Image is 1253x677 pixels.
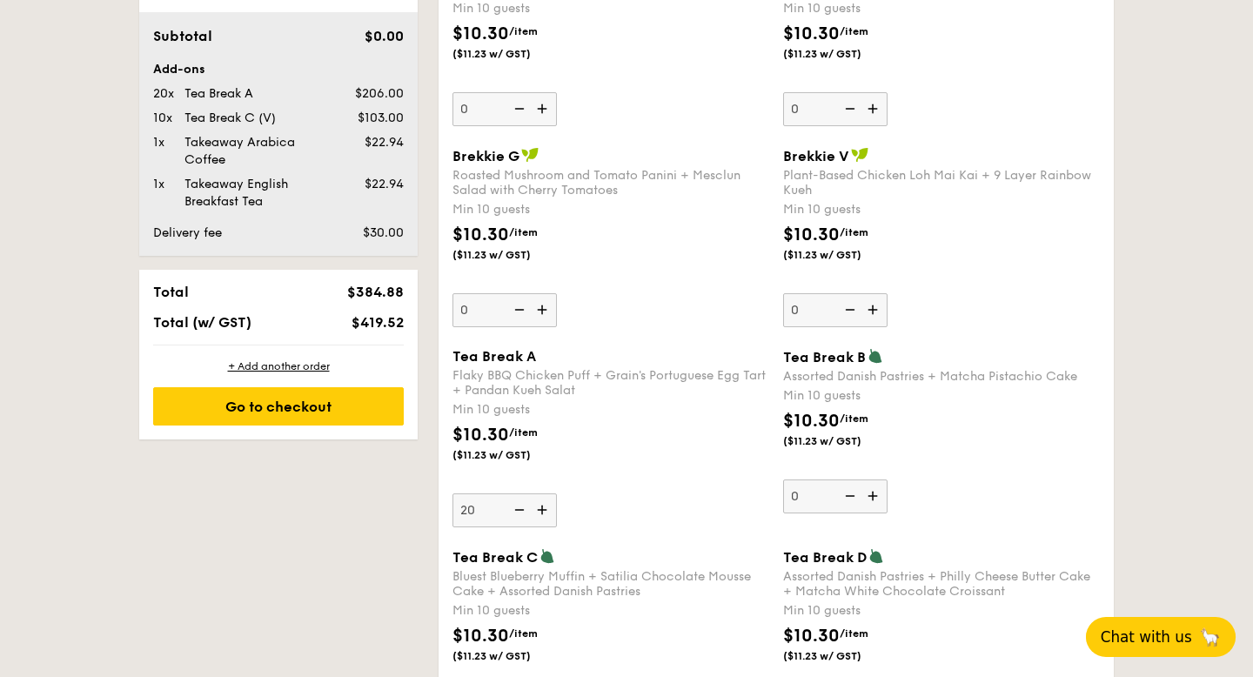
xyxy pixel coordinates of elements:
div: Assorted Danish Pastries + Matcha Pistachio Cake [783,369,1100,384]
div: Go to checkout [153,387,404,426]
span: ($11.23 w/ GST) [783,649,901,663]
div: 20x [146,85,178,103]
div: Roasted Mushroom and Tomato Panini + Mesclun Salad with Cherry Tomatoes [452,168,769,198]
div: Plant-Based Chicken Loh Mai Kai + 9 Layer Rainbow Kueh [783,168,1100,198]
span: Subtotal [153,28,212,44]
span: $384.88 [347,284,404,300]
span: Tea Break A [452,348,536,365]
span: Brekkie G [452,148,519,164]
span: $103.00 [358,111,404,125]
span: /item [509,627,538,640]
div: Tea Break A [178,85,336,103]
span: ($11.23 w/ GST) [452,248,571,262]
span: Delivery fee [153,225,222,240]
span: $22.94 [365,135,404,150]
img: icon-add.58712e84.svg [861,479,888,513]
img: icon-reduce.1d2dbef1.svg [505,493,531,526]
div: Tea Break C (V) [178,110,336,127]
span: Total [153,284,189,300]
span: /item [840,412,868,425]
span: $30.00 [363,225,404,240]
img: icon-add.58712e84.svg [531,293,557,326]
span: Tea Break B [783,349,866,365]
div: Takeaway Arabica Coffee [178,134,336,169]
span: $10.30 [783,23,840,44]
span: /item [509,226,538,238]
span: /item [509,25,538,37]
div: 10x [146,110,178,127]
span: ($11.23 w/ GST) [452,649,571,663]
div: 1x [146,176,178,193]
span: Brekkie V [783,148,849,164]
button: Chat with us🦙 [1086,617,1236,657]
img: icon-vegetarian.fe4039eb.svg [539,548,555,564]
span: Chat with us [1101,628,1192,646]
input: Tea Break BAssorted Danish Pastries + Matcha Pistachio CakeMin 10 guests$10.30/item($11.23 w/ GST) [783,479,888,513]
div: Bluest Blueberry Muffin + Satilia Chocolate Mousse Cake + Assorted Danish Pastries [452,569,769,599]
img: icon-add.58712e84.svg [531,92,557,125]
img: icon-add.58712e84.svg [531,493,557,526]
div: Add-ons [153,61,404,78]
input: Tea Break AFlaky BBQ Chicken Puff + Grain's Portuguese Egg Tart + Pandan Kueh SalatMin 10 guests$... [452,493,557,527]
img: icon-reduce.1d2dbef1.svg [505,293,531,326]
div: Flaky BBQ Chicken Puff + Grain's Portuguese Egg Tart + Pandan Kueh Salat [452,368,769,398]
span: ($11.23 w/ GST) [783,248,901,262]
div: 1x [146,134,178,151]
img: icon-reduce.1d2dbef1.svg [505,92,531,125]
span: ($11.23 w/ GST) [783,434,901,448]
span: /item [509,426,538,439]
span: Total (w/ GST) [153,314,251,331]
span: $10.30 [452,225,509,245]
span: /item [840,627,868,640]
img: icon-vegetarian.fe4039eb.svg [868,548,884,564]
span: /item [840,25,868,37]
img: icon-add.58712e84.svg [861,293,888,326]
img: icon-vegan.f8ff3823.svg [851,147,868,163]
span: $10.30 [783,411,840,432]
img: icon-add.58712e84.svg [861,92,888,125]
div: Assorted Danish Pastries + Philly Cheese Butter Cake + Matcha White Chocolate Croissant [783,569,1100,599]
img: icon-vegetarian.fe4039eb.svg [868,348,883,364]
img: icon-reduce.1d2dbef1.svg [835,92,861,125]
span: $10.30 [452,23,509,44]
img: icon-reduce.1d2dbef1.svg [835,293,861,326]
span: /item [840,226,868,238]
div: Min 10 guests [783,201,1100,218]
span: ($11.23 w/ GST) [452,47,571,61]
div: Takeaway English Breakfast Tea [178,176,336,211]
span: Tea Break D [783,549,867,566]
div: Min 10 guests [452,401,769,419]
span: $22.94 [365,177,404,191]
span: $10.30 [452,626,509,647]
input: Brekkie VPlant-Based Chicken Loh Mai Kai + 9 Layer Rainbow KuehMin 10 guests$10.30/item($11.23 w/... [783,293,888,327]
input: Brekkie ETraditional Black Carrot Cake + Hakka Chicken Tofu PuffMin 10 guests$10.30/item($11.23 w... [452,92,557,126]
span: $419.52 [352,314,404,331]
span: ($11.23 w/ GST) [452,448,571,462]
span: ($11.23 w/ GST) [783,47,901,61]
span: $10.30 [783,626,840,647]
span: $0.00 [365,28,404,44]
input: Brekkie FTuna Mayonnaise Crowich + Mesclun Salad with Cherry TomatoesMin 10 guests$10.30/item($11... [783,92,888,126]
span: $206.00 [355,86,404,101]
span: 🦙 [1199,627,1221,647]
div: + Add another order [153,359,404,373]
div: Min 10 guests [452,602,769,620]
span: Tea Break C [452,549,538,566]
img: icon-reduce.1d2dbef1.svg [835,479,861,513]
input: Brekkie GRoasted Mushroom and Tomato Panini + Mesclun Salad with Cherry TomatoesMin 10 guests$10.... [452,293,557,327]
div: Min 10 guests [783,602,1100,620]
div: Min 10 guests [783,387,1100,405]
span: $10.30 [783,225,840,245]
div: Min 10 guests [452,201,769,218]
span: $10.30 [452,425,509,446]
img: icon-vegan.f8ff3823.svg [521,147,539,163]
